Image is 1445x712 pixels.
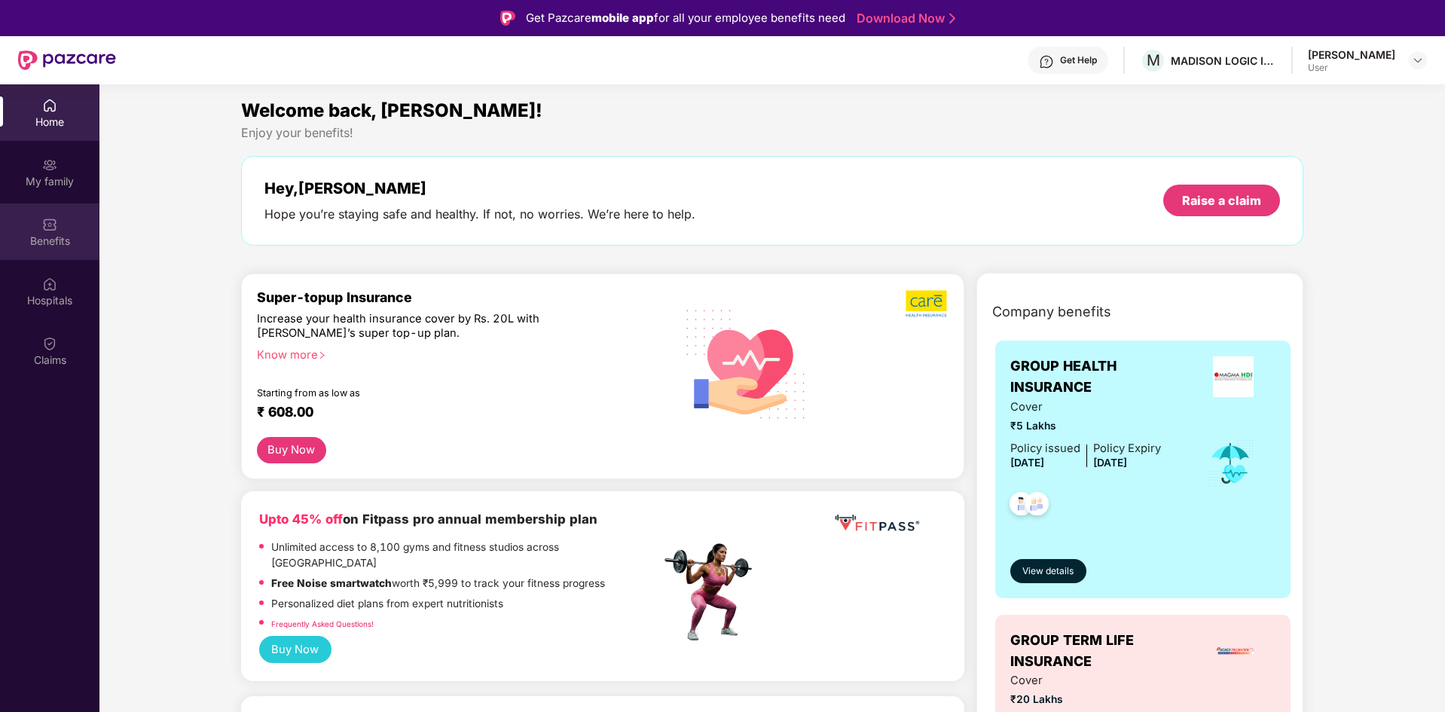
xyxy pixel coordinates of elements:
img: svg+xml;base64,PHN2ZyBpZD0iSG9tZSIgeG1sbnM9Imh0dHA6Ly93d3cudzMub3JnLzIwMDAvc3ZnIiB3aWR0aD0iMjAiIG... [42,98,57,113]
div: [PERSON_NAME] [1308,47,1395,62]
span: View details [1022,564,1074,579]
div: Policy issued [1010,440,1080,457]
img: insurerLogo [1213,356,1254,397]
img: b5dec4f62d2307b9de63beb79f102df3.png [906,289,949,318]
button: Buy Now [257,437,326,463]
img: fpp.png [660,539,765,645]
span: GROUP TERM LIFE INSURANCE [1010,630,1195,673]
img: svg+xml;base64,PHN2ZyB4bWxucz0iaHR0cDovL3d3dy53My5vcmcvMjAwMC9zdmciIHhtbG5zOnhsaW5rPSJodHRwOi8vd3... [674,290,818,436]
strong: mobile app [591,11,654,25]
img: svg+xml;base64,PHN2ZyB4bWxucz0iaHR0cDovL3d3dy53My5vcmcvMjAwMC9zdmciIHdpZHRoPSI0OC45NDMiIGhlaWdodD... [1003,487,1040,524]
span: Company benefits [992,301,1111,322]
span: [DATE] [1010,457,1044,469]
img: icon [1206,439,1255,488]
img: insurerLogo [1215,631,1256,671]
div: Increase your health insurance cover by Rs. 20L with [PERSON_NAME]’s super top-up plan. [257,312,595,341]
img: Stroke [949,11,955,26]
div: Raise a claim [1182,192,1261,209]
b: on Fitpass pro annual membership plan [259,512,597,527]
img: svg+xml;base64,PHN2ZyBpZD0iQ2xhaW0iIHhtbG5zPSJodHRwOi8vd3d3LnczLm9yZy8yMDAwL3N2ZyIgd2lkdGg9IjIwIi... [42,336,57,351]
div: Get Help [1060,54,1097,66]
div: User [1308,62,1395,74]
div: Hope you’re staying safe and healthy. If not, no worries. We’re here to help. [264,206,695,222]
div: Super-topup Insurance [257,289,661,305]
a: Download Now [857,11,951,26]
p: worth ₹5,999 to track your fitness progress [271,576,605,592]
div: Enjoy your benefits! [241,125,1304,141]
p: Unlimited access to 8,100 gyms and fitness studios across [GEOGRAPHIC_DATA] [271,539,660,572]
span: M [1147,51,1160,69]
strong: Free Noise smartwatch [271,577,392,589]
div: MADISON LOGIC INDIA PRIVATE LIMITED [1171,53,1276,68]
img: svg+xml;base64,PHN2ZyBpZD0iRHJvcGRvd24tMzJ4MzIiIHhtbG5zPSJodHRwOi8vd3d3LnczLm9yZy8yMDAwL3N2ZyIgd2... [1412,54,1424,66]
span: Cover [1010,672,1161,689]
img: svg+xml;base64,PHN2ZyB3aWR0aD0iMjAiIGhlaWdodD0iMjAiIHZpZXdCb3g9IjAgMCAyMCAyMCIgZmlsbD0ibm9uZSIgeG... [42,157,57,173]
div: Starting from as low as [257,387,597,398]
div: Policy Expiry [1093,440,1161,457]
div: Get Pazcare for all your employee benefits need [526,9,845,27]
img: svg+xml;base64,PHN2ZyBpZD0iSG9zcGl0YWxzIiB4bWxucz0iaHR0cDovL3d3dy53My5vcmcvMjAwMC9zdmciIHdpZHRoPS... [42,277,57,292]
img: fppp.png [832,509,922,537]
button: View details [1010,559,1086,583]
p: Personalized diet plans from expert nutritionists [271,596,503,613]
span: Welcome back, [PERSON_NAME]! [241,99,542,121]
span: Cover [1010,399,1161,416]
div: Know more [257,348,652,359]
img: Logo [500,11,515,26]
img: svg+xml;base64,PHN2ZyBpZD0iQmVuZWZpdHMiIHhtbG5zPSJodHRwOi8vd3d3LnczLm9yZy8yMDAwL3N2ZyIgd2lkdGg9Ij... [42,217,57,232]
a: Frequently Asked Questions! [271,619,374,628]
span: GROUP HEALTH INSURANCE [1010,356,1190,399]
span: ₹5 Lakhs [1010,418,1161,435]
div: ₹ 608.00 [257,404,646,422]
img: New Pazcare Logo [18,50,116,70]
div: Hey, [PERSON_NAME] [264,179,695,197]
b: Upto 45% off [259,512,343,527]
span: ₹20 Lakhs [1010,692,1161,708]
img: svg+xml;base64,PHN2ZyB4bWxucz0iaHR0cDovL3d3dy53My5vcmcvMjAwMC9zdmciIHdpZHRoPSI0OC45NDMiIGhlaWdodD... [1019,487,1055,524]
img: svg+xml;base64,PHN2ZyBpZD0iSGVscC0zMngzMiIgeG1sbnM9Imh0dHA6Ly93d3cudzMub3JnLzIwMDAvc3ZnIiB3aWR0aD... [1039,54,1054,69]
span: right [318,351,326,359]
span: [DATE] [1093,457,1127,469]
button: Buy Now [259,636,331,664]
